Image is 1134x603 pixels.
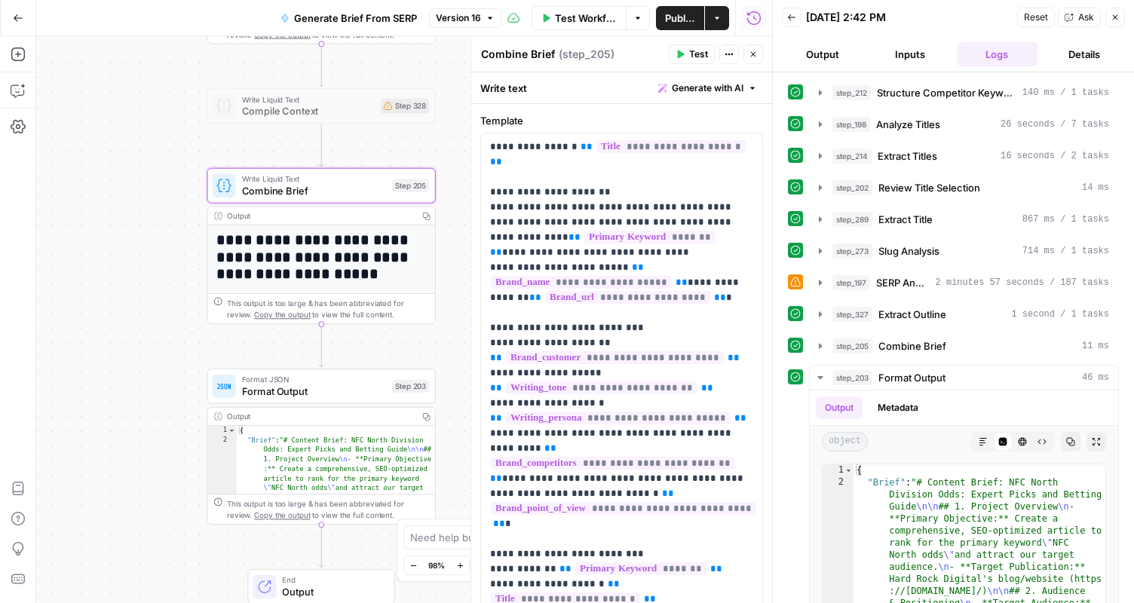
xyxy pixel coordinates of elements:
[1082,371,1109,384] span: 46 ms
[319,124,323,167] g: Edge from step_328 to step_205
[1082,339,1109,353] span: 11 ms
[481,47,555,62] textarea: Combine Brief
[242,93,375,106] span: Write Liquid Text
[429,8,501,28] button: Version 16
[428,559,445,571] span: 98%
[877,85,1016,100] span: Structure Competitor Keywords
[832,243,872,259] span: step_273
[242,374,387,386] span: Format JSON
[810,176,1118,200] button: 14 ms
[242,104,375,119] span: Compile Context
[832,212,872,227] span: step_289
[242,173,387,185] span: Write Liquid Text
[227,210,413,222] div: Output
[1044,42,1125,66] button: Details
[878,307,946,322] span: Extract Outline
[436,11,481,25] span: Version 16
[227,497,429,521] div: This output is too large & has been abbreviated for review. to view the full content.
[1022,86,1109,99] span: 140 ms / 1 tasks
[319,44,323,87] g: Edge from step_327 to step_328
[392,179,429,192] div: Step 205
[832,370,872,385] span: step_203
[832,85,871,100] span: step_212
[832,307,872,322] span: step_327
[1011,308,1109,321] span: 1 second / 1 tasks
[869,396,927,419] button: Metadata
[810,239,1118,263] button: 714 ms / 1 tasks
[823,464,854,476] div: 1
[844,464,853,476] span: Toggle code folding, rows 1 through 7
[207,369,436,525] div: Format JSONFormat OutputStep 203Output{ "Brief":"# Content Brief: NFC North Division Odds: Expert...
[665,11,695,26] span: Publish
[1078,11,1094,24] span: Ask
[294,11,417,26] span: Generate Brief From SERP
[208,426,237,436] div: 1
[832,338,872,354] span: step_205
[480,113,763,128] label: Template
[878,243,939,259] span: Slug Analysis
[559,47,615,62] span: ( step_205 )
[1082,181,1109,194] span: 14 ms
[319,324,323,367] g: Edge from step_205 to step_203
[816,396,863,419] button: Output
[832,117,870,132] span: step_198
[810,334,1118,358] button: 11 ms
[652,78,763,98] button: Generate with AI
[672,81,743,95] span: Generate with AI
[1017,8,1055,27] button: Reset
[392,379,429,393] div: Step 203
[810,271,1118,295] button: 2 minutes 57 seconds / 187 tasks
[207,88,436,124] div: Write Liquid TextCompile ContextStep 328
[957,42,1038,66] button: Logs
[810,302,1118,326] button: 1 second / 1 tasks
[242,384,387,399] span: Format Output
[876,275,930,290] span: SERP Analysis + Outline
[869,42,951,66] button: Inputs
[271,6,426,30] button: Generate Brief From SERP
[878,338,946,354] span: Combine Brief
[810,81,1118,105] button: 140 ms / 1 tasks
[254,30,310,39] span: Copy the output
[878,180,980,195] span: Review Title Selection
[1058,8,1101,27] button: Ask
[555,11,617,26] span: Test Workflow
[254,511,310,520] span: Copy the output
[471,72,772,103] div: Write text
[282,584,382,599] span: Output
[227,17,429,40] div: This output is too large & has been abbreviated for review. to view the full content.
[878,370,946,385] span: Format Output
[878,212,933,227] span: Extract Title
[1022,213,1109,226] span: 867 ms / 1 tasks
[227,411,413,423] div: Output
[832,275,870,290] span: step_197
[832,180,872,195] span: step_202
[242,183,387,198] span: Combine Brief
[878,148,937,164] span: Extract Titles
[656,6,704,30] button: Publish
[876,117,940,132] span: Analyze Titles
[822,432,868,451] span: object
[254,311,310,320] span: Copy the output
[532,6,626,30] button: Test Workflow
[319,525,323,568] g: Edge from step_203 to end
[936,276,1109,289] span: 2 minutes 57 seconds / 187 tasks
[380,99,429,114] div: Step 328
[227,297,429,320] div: This output is too large & has been abbreviated for review. to view the full content.
[1024,11,1048,24] span: Reset
[228,426,236,436] span: Toggle code folding, rows 1 through 3
[832,148,872,164] span: step_214
[810,112,1118,136] button: 26 seconds / 7 tasks
[810,207,1118,231] button: 867 ms / 1 tasks
[810,144,1118,168] button: 16 seconds / 2 tasks
[810,366,1118,390] button: 46 ms
[282,574,382,586] span: End
[689,47,708,61] span: Test
[1022,244,1109,258] span: 714 ms / 1 tasks
[1001,118,1109,131] span: 26 seconds / 7 tasks
[1001,149,1109,163] span: 16 seconds / 2 tasks
[782,42,863,66] button: Output
[669,44,715,64] button: Test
